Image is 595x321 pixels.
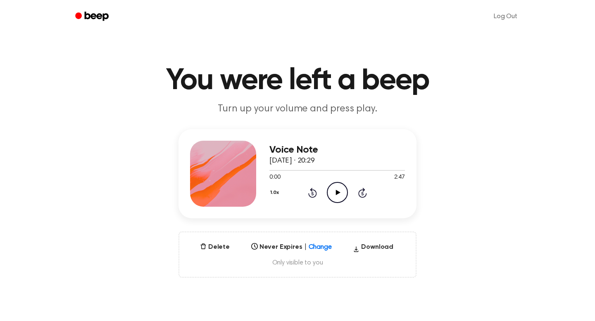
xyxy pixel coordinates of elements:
button: 1.0x [269,186,282,200]
span: 2:47 [394,173,405,182]
span: 0:00 [269,173,280,182]
a: Beep [69,9,116,25]
span: Only visible to you [189,259,406,267]
h1: You were left a beep [86,66,509,96]
a: Log Out [486,7,526,26]
button: Delete [197,242,233,252]
p: Turn up your volume and press play. [139,102,456,116]
span: [DATE] · 20:29 [269,157,315,165]
button: Download [350,242,397,255]
h3: Voice Note [269,144,405,156]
